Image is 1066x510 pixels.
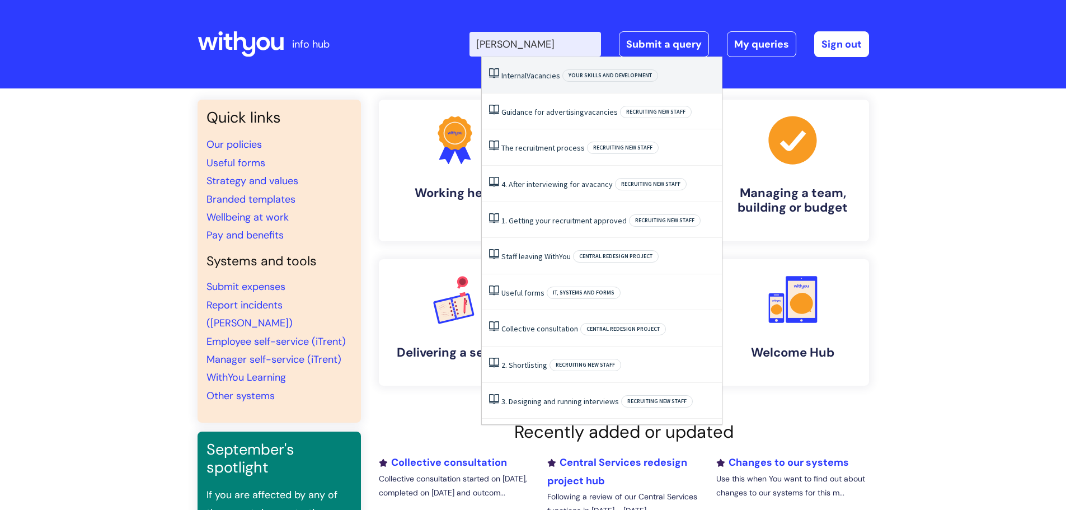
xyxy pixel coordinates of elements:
[501,396,619,406] a: 3. Designing and running interviews
[562,69,658,82] span: Your skills and development
[206,298,293,330] a: Report incidents ([PERSON_NAME])
[501,360,547,370] a: 2. Shortlisting
[501,324,578,334] a: Collective consultation
[206,335,346,348] a: Employee self-service (iTrent)
[580,323,666,335] span: Central redesign project
[469,31,869,57] div: | -
[550,359,621,371] span: Recruiting new staff
[379,422,869,442] h2: Recently added or updated
[206,138,262,151] a: Our policies
[717,100,869,241] a: Managing a team, building or budget
[716,472,868,500] p: Use this when You want to find out about changes to our systems for this m...
[585,179,613,189] span: vacancy
[206,441,352,477] h3: September's spotlight
[615,178,687,190] span: Recruiting new staff
[206,353,341,366] a: Manager self-service (iTrent)
[388,345,522,360] h4: Delivering a service
[726,345,860,360] h4: Welcome Hub
[547,456,687,487] a: Central Services redesign project hub
[379,472,531,500] p: Collective consultation started on [DATE], completed on [DATE] and outcom...
[717,259,869,386] a: Welcome Hub
[620,106,692,118] span: Recruiting new staff
[501,71,560,81] a: InternalVacancies
[726,186,860,216] h4: Managing a team, building or budget
[379,456,507,469] a: Collective consultation
[716,456,849,469] a: Changes to our systems
[206,228,284,242] a: Pay and benefits
[501,251,571,261] a: Staff leaving WithYou
[573,250,659,263] span: Central redesign project
[206,371,286,384] a: WithYou Learning
[379,100,531,241] a: Working here
[501,288,544,298] a: Useful forms
[547,287,621,299] span: IT, systems and forms
[388,186,522,200] h4: Working here
[621,395,693,408] span: Recruiting new staff
[629,214,701,227] span: Recruiting new staff
[206,174,298,188] a: Strategy and values
[587,142,659,154] span: Recruiting new staff
[206,254,352,269] h4: Systems and tools
[469,32,601,57] input: Search
[527,71,560,81] span: Vacancies
[501,107,618,117] a: Guidance for advertisingvacancies
[292,35,330,53] p: info hub
[619,31,709,57] a: Submit a query
[206,193,295,206] a: Branded templates
[379,259,531,386] a: Delivering a service
[206,109,352,127] h3: Quick links
[501,179,613,189] a: 4. After interviewing for avacancy
[206,280,285,293] a: Submit expenses
[727,31,796,57] a: My queries
[206,210,289,224] a: Wellbeing at work
[814,31,869,57] a: Sign out
[206,389,275,403] a: Other systems
[501,216,627,226] a: 1. Getting your recruitment approved
[206,156,265,170] a: Useful forms
[501,143,585,153] a: The recruitment process
[584,107,618,117] span: vacancies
